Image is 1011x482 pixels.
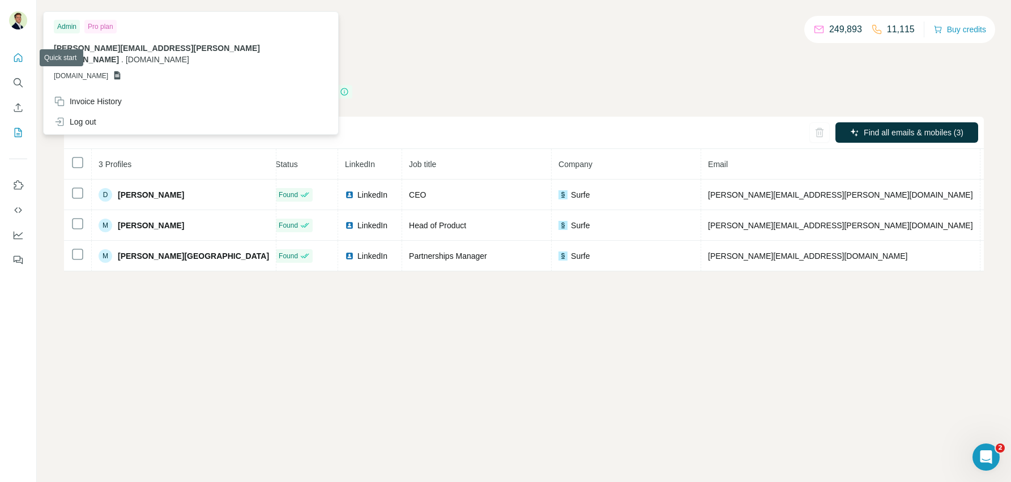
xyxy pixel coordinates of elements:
[54,20,80,33] div: Admin
[279,190,298,200] span: Found
[933,22,986,37] button: Buy credits
[9,97,27,118] button: Enrich CSV
[118,250,269,262] span: [PERSON_NAME][GEOGRAPHIC_DATA]
[121,55,123,64] span: .
[99,249,112,263] div: M
[345,190,354,199] img: LinkedIn logo
[279,251,298,261] span: Found
[571,220,590,231] span: Surfe
[54,71,108,81] span: [DOMAIN_NAME]
[9,48,27,68] button: Quick start
[558,190,568,199] img: company-logo
[9,11,27,29] img: Avatar
[996,443,1005,453] span: 2
[864,127,963,138] span: Find all emails & mobiles (3)
[9,122,27,143] button: My lists
[279,220,298,231] span: Found
[345,221,354,230] img: LinkedIn logo
[708,251,907,261] span: [PERSON_NAME][EMAIL_ADDRESS][DOMAIN_NAME]
[118,189,184,201] span: [PERSON_NAME]
[99,219,112,232] div: M
[357,220,387,231] span: LinkedIn
[558,251,568,261] img: company-logo
[409,251,487,261] span: Partnerships Manager
[887,23,915,36] p: 11,115
[835,122,978,143] button: Find all emails & mobiles (3)
[829,23,862,36] p: 249,893
[9,175,27,195] button: Use Surfe on LinkedIn
[9,225,27,245] button: Dashboard
[558,160,592,169] span: Company
[708,160,728,169] span: Email
[84,20,117,33] div: Pro plan
[54,44,260,64] span: [PERSON_NAME][EMAIL_ADDRESS][PERSON_NAME][DOMAIN_NAME]
[409,221,466,230] span: Head of Product
[9,250,27,270] button: Feedback
[357,189,387,201] span: LinkedIn
[571,189,590,201] span: Surfe
[275,160,298,169] span: Status
[126,55,189,64] span: [DOMAIN_NAME]
[99,188,112,202] div: D
[708,190,973,199] span: [PERSON_NAME][EMAIL_ADDRESS][PERSON_NAME][DOMAIN_NAME]
[345,251,354,261] img: LinkedIn logo
[708,221,973,230] span: [PERSON_NAME][EMAIL_ADDRESS][PERSON_NAME][DOMAIN_NAME]
[99,160,131,169] span: 3 Profiles
[409,190,426,199] span: CEO
[9,72,27,93] button: Search
[558,221,568,230] img: company-logo
[345,160,375,169] span: LinkedIn
[357,250,387,262] span: LinkedIn
[409,160,436,169] span: Job title
[9,200,27,220] button: Use Surfe API
[571,250,590,262] span: Surfe
[54,96,122,107] div: Invoice History
[118,220,184,231] span: [PERSON_NAME]
[54,116,96,127] div: Log out
[972,443,1000,471] iframe: Intercom live chat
